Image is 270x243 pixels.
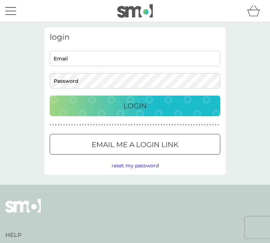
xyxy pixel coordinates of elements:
p: ● [150,123,151,127]
p: ● [90,123,92,127]
p: ● [118,123,119,127]
p: ● [158,123,160,127]
p: ● [153,123,154,127]
p: ● [50,123,51,127]
p: ● [61,123,62,127]
p: ● [131,123,133,127]
p: ● [177,123,178,127]
button: Email me a login link [50,134,220,155]
p: ● [71,123,73,127]
img: smol [117,4,153,18]
p: ● [169,123,171,127]
p: ● [196,123,198,127]
p: ● [174,123,176,127]
p: ● [82,123,84,127]
p: Login [123,100,147,112]
p: ● [115,123,116,127]
p: ● [188,123,189,127]
h3: login [50,33,220,42]
p: ● [185,123,187,127]
p: ● [142,123,143,127]
p: ● [172,123,173,127]
div: basket [247,4,265,18]
p: ● [161,123,162,127]
p: ● [193,123,195,127]
p: ● [112,123,113,127]
h4: Help [5,231,95,239]
p: ● [98,123,100,127]
p: ● [145,123,146,127]
p: ● [134,123,135,127]
p: ● [63,123,65,127]
p: ● [155,123,157,127]
p: ● [74,123,76,127]
p: ● [199,123,200,127]
p: ● [69,123,70,127]
p: ● [96,123,97,127]
p: ● [128,123,130,127]
p: ● [107,123,108,127]
p: ● [147,123,149,127]
p: ● [55,123,56,127]
button: reset my password [112,162,159,169]
p: ● [207,123,208,127]
p: ● [212,123,214,127]
p: ● [166,123,168,127]
p: ● [58,123,59,127]
p: ● [88,123,89,127]
p: ● [139,123,141,127]
button: menu [5,4,16,18]
p: ● [136,123,138,127]
button: Login [50,96,220,116]
p: ● [93,123,94,127]
p: ● [201,123,203,127]
p: ● [109,123,111,127]
p: ● [215,123,216,127]
p: ● [77,123,78,127]
p: ● [104,123,106,127]
p: ● [183,123,184,127]
p: ● [210,123,211,127]
p: Email me a login link [92,139,178,150]
p: ● [85,123,86,127]
p: ● [163,123,165,127]
p: ● [80,123,81,127]
p: ● [53,123,54,127]
p: ● [66,123,67,127]
p: ● [126,123,127,127]
p: ● [180,123,181,127]
img: smol [5,199,41,223]
p: ● [120,123,121,127]
p: ● [218,123,219,127]
p: ● [123,123,124,127]
p: ● [101,123,103,127]
p: ● [191,123,192,127]
p: ● [204,123,206,127]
